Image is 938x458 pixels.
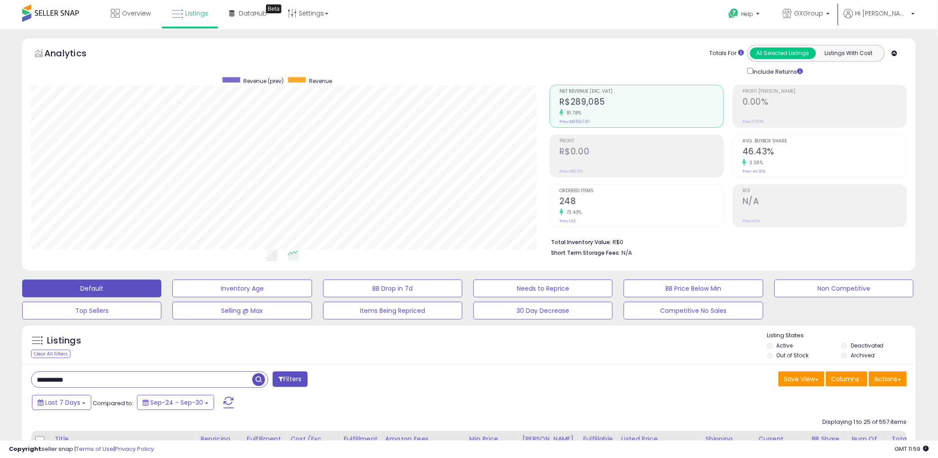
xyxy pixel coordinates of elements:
span: DataHub [239,9,267,18]
a: Hi [PERSON_NAME] [844,9,915,29]
span: Profit [559,139,723,144]
span: 2025-10-8 11:59 GMT [895,445,929,453]
b: Short Term Storage Fees: [551,249,620,257]
span: Revenue (prev) [243,77,284,85]
button: Items Being Repriced [323,302,462,320]
span: Avg. Buybox Share [743,139,907,144]
button: Columns [826,371,868,387]
small: Prev: 0.00% [743,119,764,124]
h2: N/A [743,196,907,208]
span: Sep-24 - Sep-30 [150,398,203,407]
label: Out of Stock [777,351,809,359]
small: 3.38% [746,159,763,166]
a: Help [722,1,769,29]
button: Listings With Cost [816,47,882,59]
div: Displaying 1 to 25 of 557 items [823,418,907,426]
h2: R$0.00 [559,146,723,158]
a: Privacy Policy [115,445,154,453]
button: Competitive No Sales [624,302,763,320]
button: BB Price Below Min [624,280,763,297]
h2: 46.43% [743,146,907,158]
div: Current Buybox Price [758,434,804,453]
span: Last 7 Days [45,398,80,407]
span: Overview [122,9,151,18]
div: Totals For [710,49,744,58]
span: Revenue [309,77,332,85]
button: Sep-24 - Sep-30 [137,395,214,410]
button: Needs to Reprice [473,280,613,297]
label: Active [777,342,793,349]
label: Deactivated [851,342,884,349]
span: Compared to: [93,399,133,407]
button: All Selected Listings [750,47,816,59]
div: Amazon Fees [385,434,462,444]
div: Fulfillment Cost [344,434,378,453]
button: Save View [778,371,825,387]
div: Cost (Exc. VAT) [290,434,336,453]
h2: 248 [559,196,723,208]
span: N/A [621,249,632,257]
button: 30 Day Decrease [473,302,613,320]
div: Total Rev. [891,434,924,453]
small: 73.43% [563,209,582,216]
div: seller snap | | [9,445,154,454]
strong: Copyright [9,445,41,453]
button: Inventory Age [172,280,312,297]
small: Prev: N/A [743,218,760,224]
button: Selling @ Max [172,302,312,320]
small: Prev: R$0.00 [559,169,583,174]
h5: Analytics [44,47,104,62]
span: ROI [743,189,907,193]
label: Archived [851,351,875,359]
small: 81.78% [563,110,582,116]
span: Hi [PERSON_NAME] [856,9,909,18]
div: BB Share 24h. [812,434,844,453]
div: Clear All Filters [31,350,70,358]
button: Actions [869,371,907,387]
div: Listed Price [621,434,698,444]
div: Include Returns [741,66,814,76]
button: BB Drop in 7d [323,280,462,297]
button: Top Sellers [22,302,161,320]
div: Min Price [469,434,515,444]
button: Non Competitive [774,280,914,297]
small: Prev: R$159,030 [559,119,590,124]
p: Listing States: [767,332,916,340]
small: Prev: 143 [559,218,576,224]
span: GXGroup [794,9,824,18]
span: Profit [PERSON_NAME] [743,89,907,94]
h5: Listings [47,335,81,347]
i: Get Help [728,8,739,19]
div: Num of Comp. [852,434,884,453]
button: Filters [273,371,307,387]
b: Total Inventory Value: [551,238,611,246]
a: Terms of Use [76,445,113,453]
small: Prev: 44.91% [743,169,766,174]
div: Fulfillable Quantity [583,434,614,453]
h2: R$289,085 [559,97,723,109]
span: Net Revenue (Exc. VAT) [559,89,723,94]
div: Title [55,434,193,444]
button: Default [22,280,161,297]
div: Repricing [200,434,239,444]
span: Ordered Items [559,189,723,193]
span: Help [742,10,754,18]
button: Last 7 Days [32,395,91,410]
span: Listings [185,9,208,18]
div: Fulfillment [247,434,283,444]
span: Columns [832,375,860,383]
li: R$0 [551,236,900,247]
div: Tooltip anchor [266,4,281,13]
h2: 0.00% [743,97,907,109]
div: [PERSON_NAME] [523,434,575,444]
